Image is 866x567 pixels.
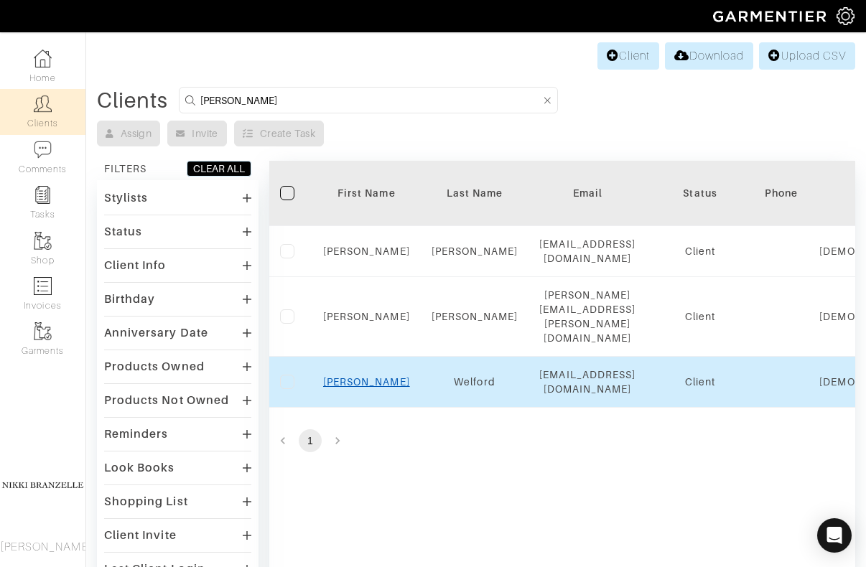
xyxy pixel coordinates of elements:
[432,311,518,322] a: [PERSON_NAME]
[539,367,635,396] div: [EMAIL_ADDRESS][DOMAIN_NAME]
[837,7,855,25] img: gear-icon-white-bd11855cb880d31180b6d7d6211b90ccbf57a29d726f0c71d8c61bd08dd39cc2.png
[597,42,659,70] a: Client
[323,311,410,322] a: [PERSON_NAME]
[104,461,175,475] div: Look Books
[34,50,52,67] img: dashboard-icon-dbcd8f5a0b271acd01030246c82b418ddd0df26cd7fceb0bd07c9910d44c42f6.png
[539,186,635,200] div: Email
[104,495,188,509] div: Shopping List
[104,292,155,306] div: Birthday
[312,161,421,226] th: Toggle SortBy
[104,326,208,340] div: Anniversary Date
[97,93,168,108] div: Clients
[104,161,146,176] div: FILTERS
[200,91,541,109] input: Search by name, email, phone, city, or state
[187,161,251,177] button: CLEAR ALL
[657,309,743,324] div: Client
[657,186,743,200] div: Status
[421,161,529,226] th: Toggle SortBy
[706,4,837,29] img: garmentier-logo-header-white-b43fb05a5012e4ada735d5af1a66efaba907eab6374d6393d1fbf88cb4ef424d.png
[34,95,52,113] img: clients-icon-6bae9207a08558b7cb47a8932f037763ab4055f8c8b6bfacd5dc20c3e0201464.png
[34,232,52,250] img: garments-icon-b7da505a4dc4fd61783c78ac3ca0ef83fa9d6f193b1c9dc38574b1d14d53ca28.png
[657,375,743,389] div: Client
[665,42,753,70] a: Download
[323,186,410,200] div: First Name
[104,360,205,374] div: Products Owned
[539,237,635,266] div: [EMAIL_ADDRESS][DOMAIN_NAME]
[104,191,148,205] div: Stylists
[34,186,52,204] img: reminder-icon-8004d30b9f0a5d33ae49ab947aed9ed385cf756f9e5892f1edd6e32f2345188e.png
[193,161,245,176] div: CLEAR ALL
[432,186,518,200] div: Last Name
[323,245,410,257] a: [PERSON_NAME]
[323,376,410,388] a: [PERSON_NAME]
[104,393,229,408] div: Products Not Owned
[34,141,52,159] img: comment-icon-a0a6a9ef722e966f86d9cbdc48e553b5cf19dbc54f86b18d962a5391bc8f6eb6.png
[104,528,177,543] div: Client Invite
[765,186,798,200] div: Phone
[299,429,322,452] button: page 1
[759,42,855,70] a: Upload CSV
[269,429,855,452] nav: pagination navigation
[34,277,52,295] img: orders-icon-0abe47150d42831381b5fb84f609e132dff9fe21cb692f30cb5eec754e2cba89.png
[657,244,743,258] div: Client
[104,258,167,273] div: Client Info
[539,288,635,345] div: [PERSON_NAME][EMAIL_ADDRESS][PERSON_NAME][DOMAIN_NAME]
[454,376,495,388] a: Welford
[104,427,168,441] div: Reminders
[104,225,142,239] div: Status
[817,518,852,553] div: Open Intercom Messenger
[646,161,754,226] th: Toggle SortBy
[34,322,52,340] img: garments-icon-b7da505a4dc4fd61783c78ac3ca0ef83fa9d6f193b1c9dc38574b1d14d53ca28.png
[432,245,518,257] a: [PERSON_NAME]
